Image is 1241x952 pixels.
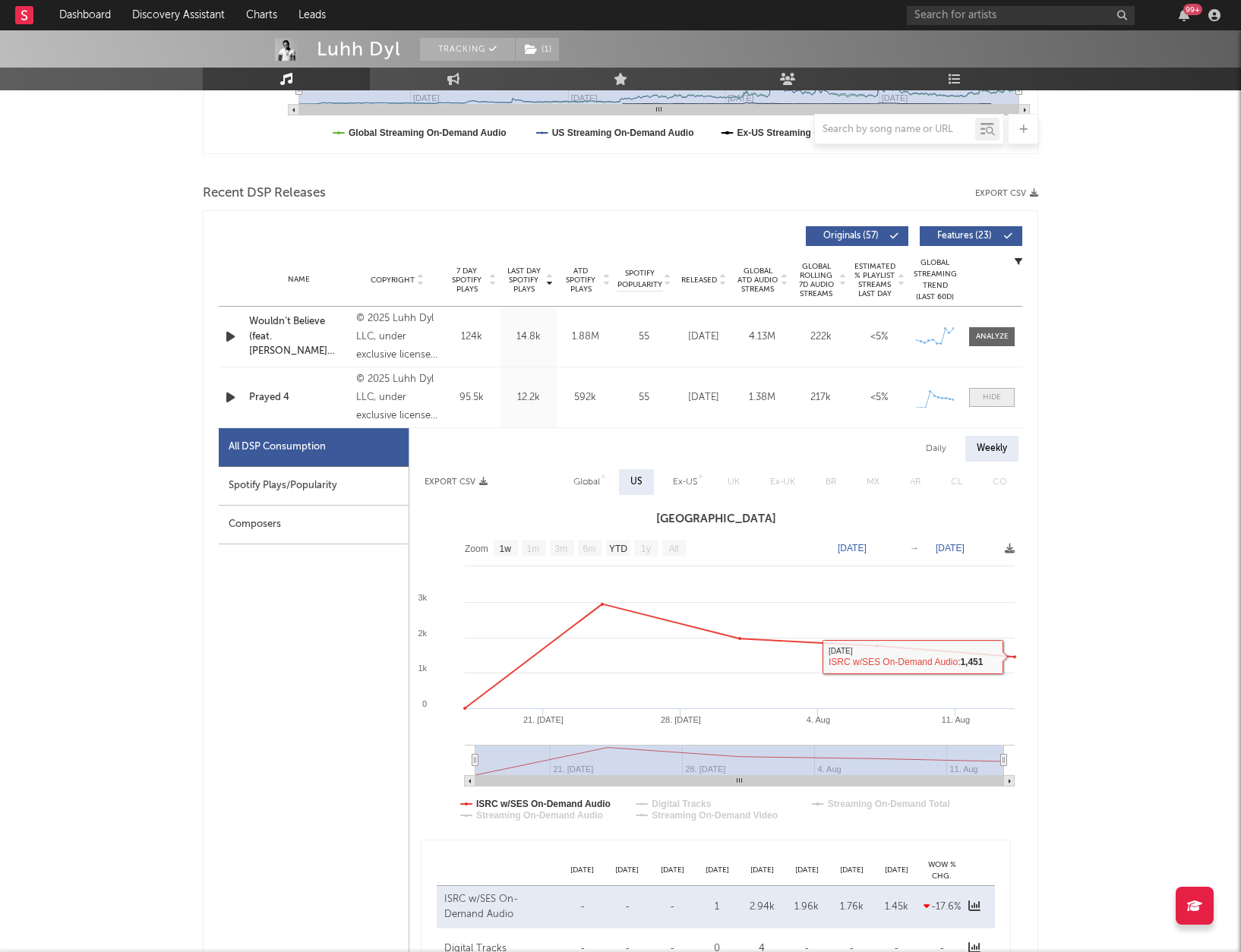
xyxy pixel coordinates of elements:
div: [DATE] [649,865,694,876]
div: [DATE] [695,865,740,876]
div: <5% [854,329,905,345]
div: 1.38M [737,390,788,405]
div: 99 + [1183,4,1202,15]
div: 55 [617,329,671,345]
span: Estimated % Playlist Streams Last Day [854,262,895,298]
span: ATD Spotify Plays [561,266,601,294]
text: Zoom [465,544,488,554]
div: Spotify Plays/Popularity [219,467,409,506]
text: 11. Aug [942,715,970,724]
div: 95.5k [447,390,496,405]
text: Streaming On-Demand Total [828,799,950,809]
text: → [910,543,919,553]
text: 1y [641,544,651,554]
text: 2k [418,629,427,638]
input: Search by song name or URL [815,124,975,136]
div: [DATE] [874,865,919,876]
div: -17.6 % [923,900,961,915]
text: 1k [418,664,427,673]
a: Wouldn’t Believe (feat. [PERSON_NAME] Official) [249,314,349,359]
text: 0 [422,699,427,708]
span: Global Rolling 7D Audio Streams [795,262,837,298]
button: Tracking [420,38,515,61]
div: - [608,900,646,915]
div: 1 [699,900,736,915]
button: Export CSV [975,189,1038,198]
div: [DATE] [678,390,729,405]
text: 4. Aug [807,715,830,724]
text: [DATE] [936,543,965,553]
span: Features ( 23 ) [930,232,999,241]
text: Streaming On-Demand Audio [476,810,603,821]
text: ISRC w/SES On-Demand Audio [476,799,611,809]
div: 55 [617,390,671,405]
div: 2.94k [744,900,781,915]
div: Global Streaming Trend (Last 60D) [912,257,958,303]
span: Copyright [371,276,415,285]
div: - [653,900,690,915]
button: 99+ [1179,9,1189,21]
div: [DATE] [678,329,729,345]
div: 1.88M [561,329,610,345]
text: YTD [609,544,627,554]
button: (1) [516,38,559,61]
span: ( 1 ) [515,38,560,61]
text: 3m [555,544,568,554]
div: [DATE] [605,865,649,876]
text: 1m [527,544,540,554]
div: <5% [854,390,905,405]
div: Ex-US [673,473,697,491]
span: Last Day Spotify Plays [504,266,544,294]
button: Export CSV [425,478,488,487]
button: Originals(57) [806,226,908,246]
span: Spotify Popularity [617,268,662,291]
span: Originals ( 57 ) [816,232,886,241]
div: 12.2k [504,390,553,405]
div: 4.13M [737,329,788,345]
span: 7 Day Spotify Plays [447,266,487,294]
div: US [630,473,643,491]
input: Search for artists [907,6,1135,25]
text: All [668,544,678,554]
text: [DATE] [838,543,867,553]
text: 28. [DATE] [661,715,701,724]
text: 21. [DATE] [523,715,564,724]
text: Digital Tracks [652,799,711,809]
div: All DSP Consumption [219,428,409,467]
div: Daily [914,436,958,462]
a: Prayed 4 [249,390,349,405]
div: © 2025 Luhh Dyl LLC, under exclusive license to 300 Entertainment LLC [356,370,439,425]
div: 1.76k [833,900,870,915]
div: 1.96k [788,900,826,915]
div: [DATE] [560,865,605,876]
span: Released [681,276,717,285]
div: [DATE] [785,865,829,876]
div: Luhh Dyl [317,38,401,61]
div: All DSP Consumption [229,438,326,456]
div: [DATE] [740,865,785,876]
div: Composers [219,506,409,544]
button: Features(23) [920,226,1022,246]
div: © 2025 Luhh Dyl LLC, under exclusive license to 300 Entertainment LLC [356,310,439,364]
text: 1w [500,544,512,554]
div: 1.45k [878,900,915,915]
div: - [564,900,601,915]
div: Name [249,274,349,285]
span: Recent DSP Releases [203,184,326,203]
text: 6m [583,544,596,554]
div: 222k [795,329,846,345]
div: WoW % Chg. [919,859,965,881]
div: 592k [561,390,610,405]
div: [DATE] [829,865,874,876]
div: 124k [447,329,496,345]
h3: [GEOGRAPHIC_DATA] [409,510,1022,528]
div: ISRC w/SES On-Demand Audio [444,892,556,922]
div: 14.8k [504,329,553,345]
span: Global ATD Audio Streams [737,266,778,294]
text: 3k [418,593,427,602]
div: 217k [795,390,846,405]
div: Weekly [965,436,1018,462]
text: Streaming On-Demand Video [652,810,778,821]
